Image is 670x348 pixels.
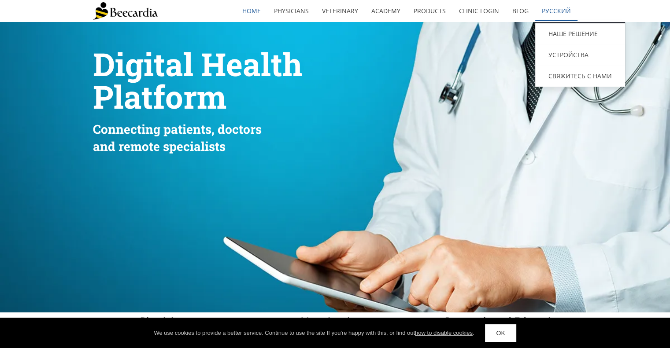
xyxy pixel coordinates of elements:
[302,314,367,328] span: Veterinarians
[506,1,535,21] a: Blog
[407,1,452,21] a: Products
[485,324,516,342] a: OK
[535,66,625,87] a: Свяжитесь с нами
[140,314,191,328] span: Physicians
[365,1,407,21] a: Academy
[93,2,158,20] img: Beecardia
[415,330,473,336] a: how to disable cookies
[267,1,315,21] a: Physicians
[445,314,563,328] span: Research and Education
[535,1,577,21] a: Русский
[93,76,226,117] span: Platform
[236,1,267,21] a: home
[315,1,365,21] a: Veterinary
[535,23,625,44] a: наше решение
[93,43,303,85] span: Digital Health
[93,138,226,154] span: and remote specialists
[535,44,625,66] a: устройства
[154,329,474,337] div: We use cookies to provide a better service. Continue to use the site If you're happy with this, o...
[452,1,506,21] a: Clinic Login
[93,121,262,137] span: Connecting patients, doctors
